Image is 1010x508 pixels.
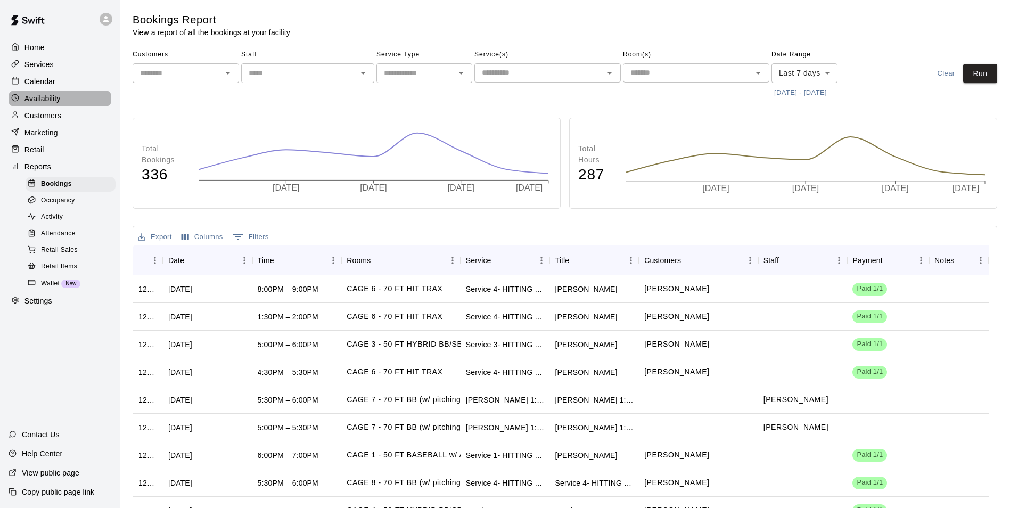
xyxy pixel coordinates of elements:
p: Hayden Scatena [644,283,709,294]
a: Customers [9,108,111,124]
h4: 336 [142,166,187,184]
p: CAGE 6 - 70 FT HIT TRAX [347,311,442,322]
span: Room(s) [623,46,769,63]
div: Service 4- HITTING TUNNEL RENTAL - 70ft Baseball [466,367,545,378]
div: Date [168,245,184,275]
p: Services [24,59,54,70]
button: Open [602,65,617,80]
div: 4:30PM – 5:30PM [258,367,318,378]
a: Calendar [9,73,111,89]
div: Casey Scatena [555,284,617,294]
p: Total Hours [578,143,615,166]
p: Anthony Slama [763,422,828,433]
div: Title [555,245,569,275]
div: Mon, Aug 11, 2025 [168,422,192,433]
div: Anthony Slama 1:1 30min pitching lesson [466,422,545,433]
div: Mon, Aug 11, 2025 [168,367,192,378]
p: Anthony Slama [763,394,828,405]
button: Export [135,229,175,245]
p: Talon Navarro [644,339,709,350]
a: Activity [26,209,120,226]
a: Settings [9,293,111,309]
a: Occupancy [26,192,120,209]
div: Retail [9,142,111,158]
div: Retail Items [26,259,116,274]
button: [DATE] - [DATE] [771,85,830,101]
a: Bookings [26,176,120,192]
button: Sort [371,253,385,268]
span: Staff [241,46,374,63]
button: Menu [742,252,758,268]
div: Title [549,245,639,275]
div: Anthony Slama 1:1 30min pitching lesson [466,395,545,405]
div: Notes [929,245,989,275]
div: Mon, Aug 11, 2025 [168,284,192,294]
div: Rooms [341,245,461,275]
button: Sort [274,253,289,268]
div: Date [163,245,252,275]
span: Bookings [41,179,72,190]
div: Service [461,245,550,275]
button: Menu [973,252,989,268]
a: Retail Sales [26,242,120,259]
p: CAGE 7 - 70 FT BB (w/ pitching mound) [347,422,490,433]
p: CAGE 3 - 50 FT HYBRID BB/SB [347,339,462,350]
div: 1:30PM – 2:00PM [258,312,318,322]
tspan: [DATE] [702,184,729,193]
span: Customers [133,46,239,63]
a: Reports [9,159,111,175]
p: View public page [22,468,79,478]
button: Sort [569,253,584,268]
button: Menu [445,252,461,268]
span: Retail Sales [41,245,78,256]
div: Anthony Slama 1:1 30min pitching lesson [555,395,634,405]
div: Payment [852,245,882,275]
p: Contact Us [22,429,60,440]
button: Run [963,64,997,84]
span: Paid 1/1 [852,284,887,294]
div: Anthony Slama 1:1 30min pitching lesson [555,422,634,433]
a: Availability [9,91,111,106]
div: WalletNew [26,276,116,291]
span: Date Range [771,46,865,63]
button: Menu [623,252,639,268]
p: Home [24,42,45,53]
button: Menu [831,252,847,268]
a: Services [9,56,111,72]
span: New [61,281,80,286]
div: 1281502 [138,367,158,378]
div: 1281470 [138,395,158,405]
tspan: [DATE] [273,183,299,192]
div: Service 4- HITTING TUNNEL RENTAL - 70ft Baseball [466,478,545,488]
a: Home [9,39,111,55]
div: Mon, Aug 11, 2025 [168,339,192,350]
span: Attendance [41,228,76,239]
div: Activity [26,210,116,225]
p: CAGE 6 - 70 FT HIT TRAX [347,283,442,294]
div: 5:30PM – 6:00PM [258,478,318,488]
span: Activity [41,212,63,223]
p: CAGE 8 - 70 FT BB (w/ pitching mound) [347,477,490,488]
p: Customers [24,110,61,121]
span: Paid 1/1 [852,339,887,349]
div: Donna Mason [555,312,617,322]
div: 5:00PM – 5:30PM [258,422,318,433]
div: Notes [934,245,954,275]
div: 5:00PM – 6:00PM [258,339,318,350]
div: Service 3- HITTING TUNNEL RENTAL - 50ft Softball [466,339,545,350]
button: Sort [954,253,969,268]
a: WalletNew [26,275,120,292]
div: Mon, Aug 11, 2025 [168,395,192,405]
button: Sort [779,253,794,268]
div: Mon, Aug 11, 2025 [168,450,192,461]
p: Devin Spoerer [644,477,709,488]
a: Attendance [26,226,120,242]
p: CAGE 1 - 50 FT BASEBALL w/ Auto Feeder [347,449,503,461]
button: Sort [883,253,898,268]
button: Sort [138,253,153,268]
span: Paid 1/1 [852,367,887,377]
tspan: [DATE] [447,183,474,192]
